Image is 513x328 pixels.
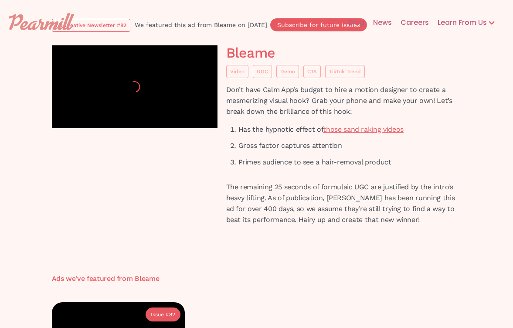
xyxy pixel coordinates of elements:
[340,9,364,37] a: Blog
[226,85,462,117] p: Don’t have Calm App’s budget to hire a motion designer to create a mesmerizing visual hook? Grab ...
[325,65,365,78] a: TikTok Trend
[238,124,462,135] li: Has the hypnotic effect of
[238,140,462,151] li: Gross factor captures attention
[52,275,135,283] h3: Ads we've featured from
[429,9,504,37] div: Learn From Us
[151,310,169,319] div: Issue #
[364,9,392,37] a: News
[257,67,268,76] div: UGC
[226,45,462,61] h1: Bleame
[307,67,317,76] div: CTA
[146,307,180,321] a: Issue #82
[280,67,295,76] div: Demo
[329,67,361,76] div: TikTok Trend
[253,65,272,78] a: UGC
[238,157,462,168] li: Primes audience to see a hair-removal product
[230,67,245,76] div: Video
[169,310,175,319] div: 82
[226,182,462,225] p: The remaining 25 seconds of formulaic UGC are justified by the intro’s heavy lifting. As of publi...
[392,9,429,37] a: Careers
[226,65,248,78] a: Video
[135,275,159,283] h3: Bleame
[323,125,404,133] a: those sand raking videos
[276,65,299,78] a: Demo
[303,65,321,78] a: CTA
[429,17,487,28] div: Learn From Us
